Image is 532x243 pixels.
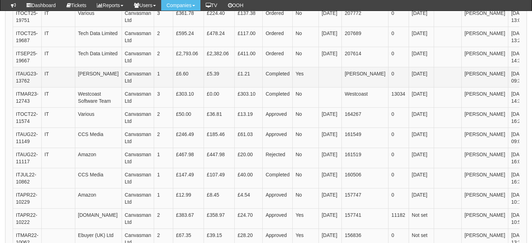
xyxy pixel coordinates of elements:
td: [DATE] 14:38 [508,47,531,67]
td: [PERSON_NAME] [461,168,508,188]
td: No [293,188,319,208]
td: IT [41,6,75,27]
td: Ordered [263,6,293,27]
td: £147.49 [173,168,204,188]
td: [DATE] 14:33 [508,87,531,107]
td: ITJUL22-10862 [13,168,42,188]
td: 207689 [342,27,388,47]
td: 0 [388,148,409,168]
td: 161519 [342,148,388,168]
td: [DATE] [318,128,341,148]
td: £595.24 [173,27,204,47]
td: 1 [154,148,173,168]
td: £361.78 [173,6,204,27]
td: Canvasman Ltd [122,6,154,27]
td: No [293,107,319,128]
td: IT [41,87,75,107]
td: [PERSON_NAME] [461,107,508,128]
td: [PERSON_NAME] [461,6,508,27]
td: £2,382.06 [204,47,235,67]
td: £20.00 [235,148,263,168]
td: 0 [388,47,409,67]
td: £224.40 [204,6,235,27]
td: 2 [154,27,173,47]
td: [DATE] [318,47,341,67]
td: 157741 [342,208,388,228]
td: Canvasman Ltd [122,128,154,148]
td: Approved [263,107,293,128]
td: [DATE] 16:23 [508,107,531,128]
td: No [293,6,319,27]
td: [DATE] 09:07 [508,128,531,148]
td: IT [41,47,75,67]
td: £246.49 [173,128,204,148]
td: Canvasman Ltd [122,67,154,87]
td: [DATE] 09:39 [508,67,531,87]
td: [DATE] 13:29 [508,27,531,47]
td: [PERSON_NAME] [342,67,388,87]
td: 2 [154,107,173,128]
td: [DATE] [409,188,434,208]
td: £478.24 [204,27,235,47]
td: £13.19 [235,107,263,128]
td: 13034 [388,87,409,107]
td: 2 [154,47,173,67]
td: ITAPR22-10222 [13,208,42,228]
td: [DATE] [409,67,434,87]
td: 1 [154,67,173,87]
td: 0 [388,67,409,87]
td: £5.39 [204,67,235,87]
td: Canvasman Ltd [122,168,154,188]
td: Canvasman Ltd [122,148,154,168]
td: ITAPR22-10229 [13,188,42,208]
td: IT [41,107,75,128]
td: Canvasman Ltd [122,87,154,107]
td: ITSEP25-19667 [13,47,42,67]
td: No [293,168,319,188]
td: No [293,87,319,107]
td: £0.00 [204,87,235,107]
td: [DATE] [409,107,434,128]
td: £8.45 [204,188,235,208]
td: [DATE] [318,188,341,208]
td: [DATE] [409,47,434,67]
td: 0 [388,188,409,208]
td: 0 [388,6,409,27]
td: £117.00 [235,27,263,47]
td: £303.10 [235,87,263,107]
td: [DATE] [318,107,341,128]
td: [DOMAIN_NAME] [75,208,122,228]
td: Yes [293,208,319,228]
td: 1 [154,188,173,208]
td: Completed [263,87,293,107]
td: Not set [409,208,434,228]
td: [DATE] [409,128,434,148]
td: [PERSON_NAME] [461,27,508,47]
td: ITAUG23-13762 [13,67,42,87]
td: £303.10 [173,87,204,107]
td: £61.03 [235,128,263,148]
td: 0 [388,107,409,128]
td: IT [41,128,75,148]
td: 0 [388,27,409,47]
td: £467.98 [173,148,204,168]
td: ITOCT25-19751 [13,6,42,27]
td: ITAUG22-11149 [13,128,42,148]
td: [DATE] [409,87,434,107]
td: 207614 [342,47,388,67]
td: Canvasman Ltd [122,188,154,208]
td: Canvasman Ltd [122,107,154,128]
td: £383.67 [173,208,204,228]
td: Westcoast [342,87,388,107]
td: 3 [154,6,173,27]
td: [DATE] [318,208,341,228]
td: ITMAR23-12743 [13,87,42,107]
td: £447.98 [204,148,235,168]
td: No [293,128,319,148]
td: [DATE] [318,148,341,168]
td: No [293,27,319,47]
td: Approved [263,208,293,228]
td: 2 [154,208,173,228]
td: [DATE] [409,148,434,168]
td: £2,793.06 [173,47,204,67]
